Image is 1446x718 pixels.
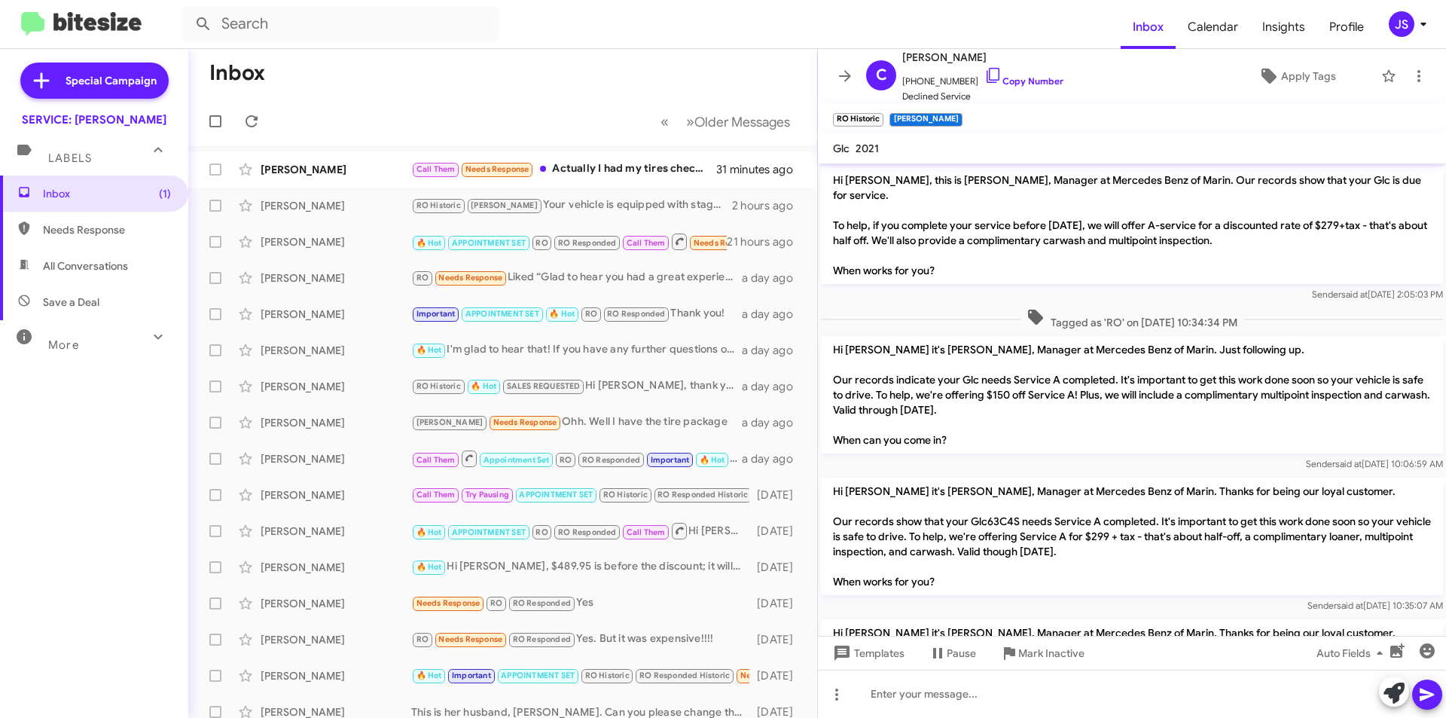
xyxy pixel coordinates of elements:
span: RO Responded [558,238,616,248]
button: Pause [917,640,988,667]
span: Sender [DATE] 10:35:07 AM [1307,600,1443,611]
span: 2021 [856,142,879,155]
div: [PERSON_NAME] [261,632,411,647]
span: Labels [48,151,92,165]
span: Templates [830,640,905,667]
span: Older Messages [694,114,790,130]
a: Inbox [1121,5,1176,49]
span: 🔥 Hot [549,309,575,319]
span: RO Historic [416,381,461,391]
div: JS [1389,11,1414,37]
div: Yes. But it was expensive!!!! [411,631,749,648]
span: 🔥 Hot [471,381,496,391]
div: [PERSON_NAME] [261,596,411,611]
span: RO Historic [585,671,630,680]
div: [PERSON_NAME] [261,560,411,575]
div: [PERSON_NAME] [261,379,411,394]
span: Call Them [627,527,666,537]
span: Needs Response [438,273,502,283]
span: said at [1341,289,1368,300]
span: [PHONE_NUMBER] [902,66,1063,89]
span: Apply Tags [1281,63,1336,90]
span: « [660,112,669,131]
div: Yes [411,594,749,612]
span: RO [416,634,429,644]
div: [PERSON_NAME] [261,198,411,213]
div: a day ago [742,307,805,322]
span: Important [452,671,491,680]
div: I'm glad to hear that! If you have any further questions or need to schedule additional services,... [411,341,742,359]
div: Inbound Call [411,232,727,251]
div: [PERSON_NAME] [261,524,411,539]
div: Thank you! [411,305,742,322]
span: 🔥 Hot [416,238,442,248]
p: Hi [PERSON_NAME] it's [PERSON_NAME], Manager at Mercedes Benz of Marin. Thanks for being our loya... [821,478,1443,595]
div: 2 hours ago [732,198,805,213]
div: Liked “Glad to hear you had a great experience! If you need to schedule any maintenance or repair... [411,269,742,286]
span: (1) [159,186,171,201]
span: Mark Inactive [1018,640,1084,667]
div: 31 minutes ago [716,162,805,177]
span: Call Them [416,490,456,500]
div: [PERSON_NAME] [261,270,411,286]
span: 🔥 Hot [700,455,725,465]
div: [PERSON_NAME] [261,162,411,177]
span: Appointment Set [484,455,550,465]
h1: Inbox [209,61,265,85]
span: RO [535,238,548,248]
small: RO Historic [833,113,883,127]
span: Declined Service [902,89,1063,104]
span: RO Responded [513,634,571,644]
span: Needs Response [43,222,171,237]
div: a day ago [742,343,805,358]
div: Actually I had my tires checked by others. Per their review and the mileage All 4 are practically... [411,160,716,178]
a: Special Campaign [20,63,169,99]
span: SALES REQUESTED [507,381,581,391]
a: Copy Number [984,75,1063,87]
p: Hi [PERSON_NAME] it's [PERSON_NAME], Manager at Mercedes Benz of Marin. Just following up. Our re... [821,336,1443,454]
div: [PERSON_NAME] [261,343,411,358]
span: Calendar [1176,5,1250,49]
p: Hi [PERSON_NAME], this is [PERSON_NAME], Manager at Mercedes Benz of Marin. Our records show that... [821,167,1443,284]
div: Hi [PERSON_NAME], thank you for letting me know. Since you’re turning in the lease, no need to wo... [411,377,742,395]
div: [DATE] [749,668,805,683]
span: 🔥 Hot [416,527,442,537]
span: RO Historic [416,200,461,210]
span: Important [416,309,456,319]
span: Needs Response [740,671,804,680]
span: All Conversations [43,258,128,273]
span: Inbox [43,186,171,201]
div: a day ago [742,270,805,286]
div: thank you for letting me know ! [411,486,749,503]
span: Needs Response [694,238,758,248]
div: [PERSON_NAME] [261,451,411,466]
div: [DATE] [749,632,805,647]
span: Call Them [627,238,666,248]
a: Profile [1317,5,1376,49]
div: [PERSON_NAME] [261,234,411,249]
span: Needs Response [438,634,502,644]
div: Hi [PERSON_NAME] this is [PERSON_NAME], at Mercedes Benz of Marin. Thank you so much for trusting... [411,521,749,540]
span: Important [651,455,690,465]
span: C [876,63,887,87]
span: RO Responded Historic [639,671,730,680]
div: a day ago [742,415,805,430]
span: RO Responded [558,527,616,537]
span: said at [1337,600,1363,611]
span: RO [490,598,502,608]
span: RO Responded Historic [657,490,748,500]
span: RO [585,309,597,319]
span: Pause [947,640,976,667]
div: Hi [PERSON_NAME], $489.95 is before the discount; it will be around $367~ with the discount. Did ... [411,558,749,576]
div: [PERSON_NAME] [261,668,411,683]
div: [DATE] [749,487,805,503]
span: Sender [DATE] 10:06:59 AM [1306,458,1443,469]
div: [DATE] [749,596,805,611]
span: » [686,112,694,131]
span: Auto Fields [1316,640,1389,667]
div: a day ago [742,451,805,466]
button: Previous [651,106,678,137]
a: Insights [1250,5,1317,49]
nav: Page navigation example [652,106,799,137]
